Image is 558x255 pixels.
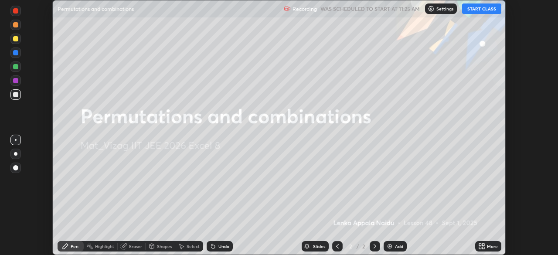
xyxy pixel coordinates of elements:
button: START CLASS [462,3,501,14]
div: Pen [71,244,78,248]
div: Eraser [129,244,142,248]
h5: WAS SCHEDULED TO START AT 11:25 AM [320,5,420,13]
div: Highlight [95,244,114,248]
div: 2 [346,244,355,249]
img: recording.375f2c34.svg [284,5,291,12]
div: More [487,244,498,248]
div: / [357,244,359,249]
p: Recording [293,6,317,12]
div: Slides [313,244,325,248]
img: class-settings-icons [428,5,435,12]
img: add-slide-button [386,243,393,250]
p: Permutations and combinations [58,5,134,12]
div: 2 [361,242,366,250]
p: Settings [436,7,453,11]
div: Select [187,244,200,248]
div: Undo [218,244,229,248]
div: Add [395,244,403,248]
div: Shapes [157,244,172,248]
